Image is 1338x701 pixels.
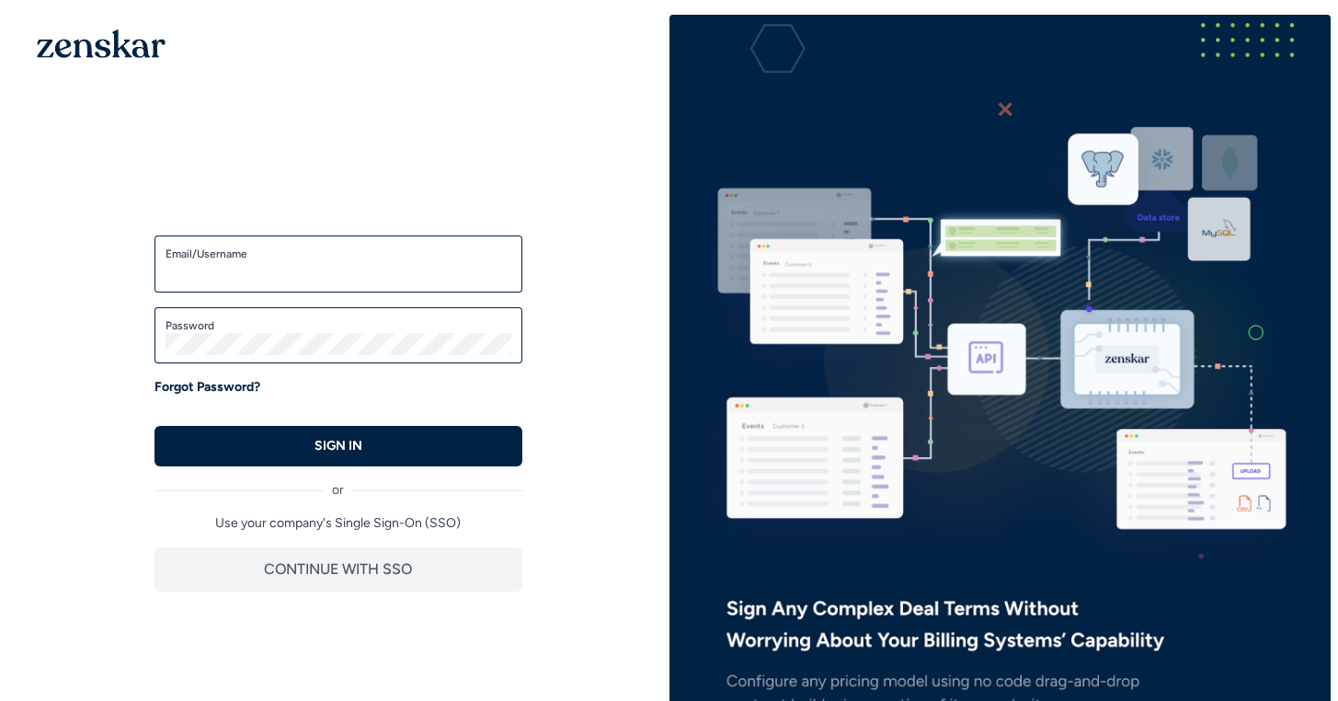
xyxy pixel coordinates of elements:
label: Email/Username [166,247,511,261]
a: Forgot Password? [154,378,260,396]
button: CONTINUE WITH SSO [154,547,522,592]
p: SIGN IN [314,437,362,455]
button: SIGN IN [154,426,522,466]
label: Password [166,318,511,333]
div: or [154,466,522,500]
img: 1OGAJ2xQqyY4LXKgY66KYq0eOWRCkrZdAb3gUhuVAqdWPZE9SRJmCz+oDMSn4zDLXe31Ii730ItAGKgCKgCCgCikA4Av8PJUP... [37,29,166,58]
p: Use your company's Single Sign-On (SSO) [154,514,522,533]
